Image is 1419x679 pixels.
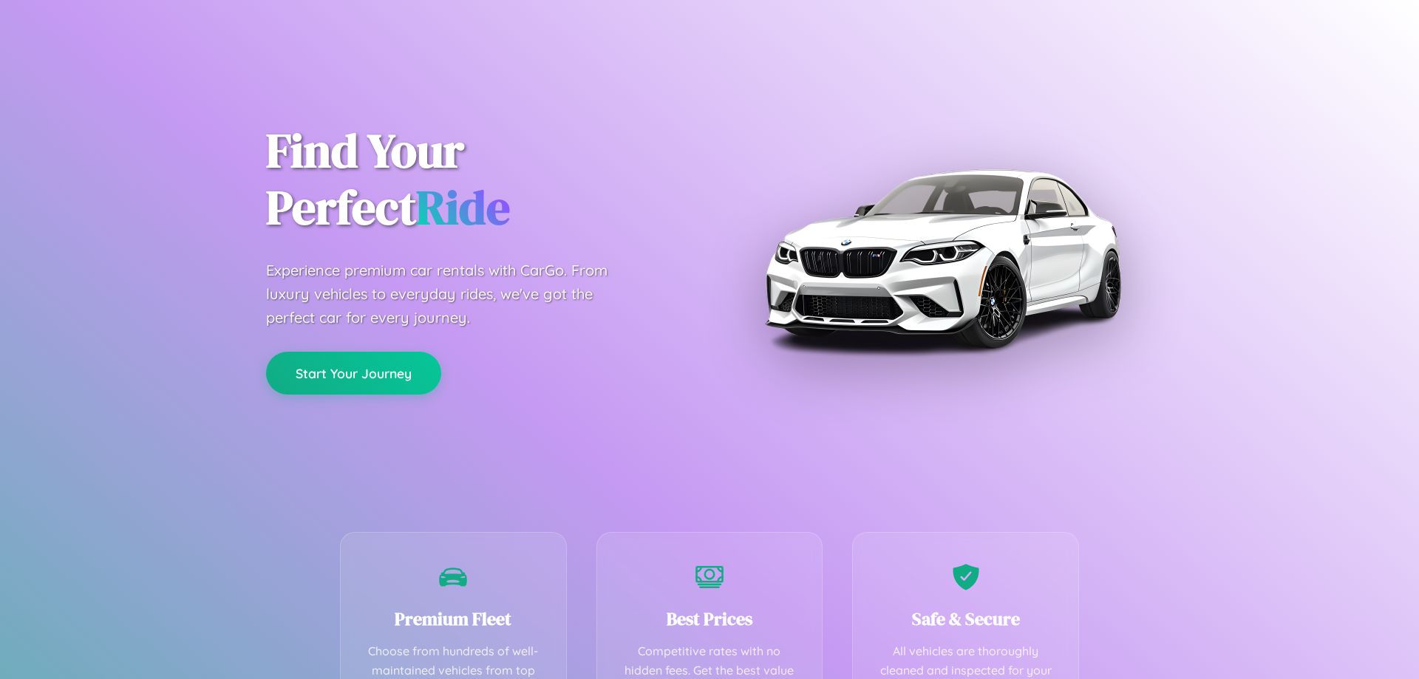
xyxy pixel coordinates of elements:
[416,175,510,239] span: Ride
[619,607,800,631] h3: Best Prices
[363,607,544,631] h3: Premium Fleet
[266,259,636,330] p: Experience premium car rentals with CarGo. From luxury vehicles to everyday rides, we've got the ...
[758,74,1127,443] img: Premium BMW car rental vehicle
[875,607,1056,631] h3: Safe & Secure
[266,123,687,236] h1: Find Your Perfect
[266,352,441,395] button: Start Your Journey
